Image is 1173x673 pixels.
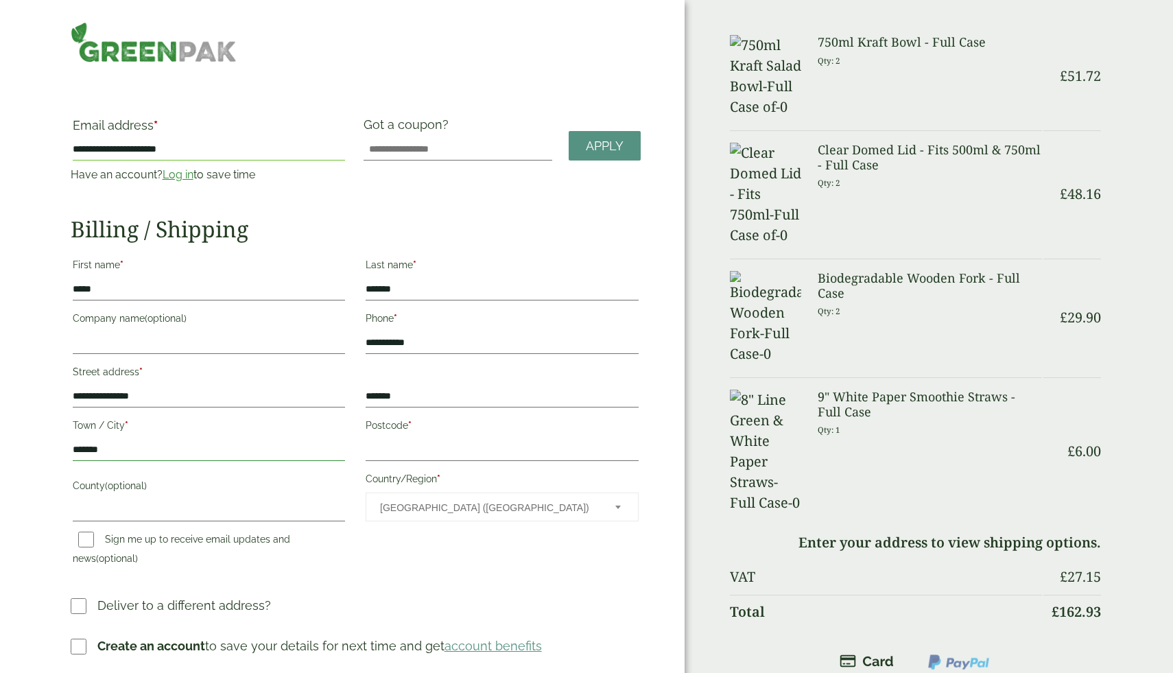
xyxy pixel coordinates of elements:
[927,653,991,671] img: ppcp-gateway.png
[71,167,347,183] p: Have an account? to save time
[408,420,412,431] abbr: required
[73,309,345,332] label: Company name
[818,35,1042,50] h3: 750ml Kraft Bowl - Full Case
[730,143,802,246] img: Clear Domed Lid - Fits 750ml-Full Case of-0
[818,271,1042,300] h3: Biodegradable Wooden Fork - Full Case
[730,560,1043,593] th: VAT
[97,637,542,655] p: to save your details for next time and get
[366,255,638,279] label: Last name
[366,469,638,493] label: Country/Region
[1060,308,1101,327] bdi: 29.90
[78,532,94,547] input: Sign me up to receive email updates and news(optional)
[125,420,128,431] abbr: required
[73,362,345,386] label: Street address
[366,309,638,332] label: Phone
[1060,308,1067,327] span: £
[1060,185,1101,203] bdi: 48.16
[73,534,290,568] label: Sign me up to receive email updates and news
[413,259,416,270] abbr: required
[394,313,397,324] abbr: required
[569,131,641,161] a: Apply
[1052,602,1059,621] span: £
[1052,602,1101,621] bdi: 162.93
[1060,67,1067,85] span: £
[730,526,1102,559] td: Enter your address to view shipping options.
[1067,442,1101,460] bdi: 6.00
[366,416,638,439] label: Postcode
[818,306,840,316] small: Qty: 2
[445,639,542,653] a: account benefits
[818,143,1042,172] h3: Clear Domed Lid - Fits 500ml & 750ml - Full Case
[73,416,345,439] label: Town / City
[154,118,158,132] abbr: required
[366,493,638,521] span: Country/Region
[818,390,1042,419] h3: 9" White Paper Smoothie Straws - Full Case
[71,216,641,242] h2: Billing / Shipping
[105,480,147,491] span: (optional)
[364,117,454,139] label: Got a coupon?
[380,493,596,522] span: United Kingdom (UK)
[1060,185,1067,203] span: £
[96,553,138,564] span: (optional)
[139,366,143,377] abbr: required
[1067,442,1075,460] span: £
[163,168,193,181] a: Log in
[840,653,894,670] img: stripe.png
[1060,567,1101,586] bdi: 27.15
[818,425,840,435] small: Qty: 1
[437,473,440,484] abbr: required
[1060,567,1067,586] span: £
[730,390,802,513] img: 8" Line Green & White Paper Straws-Full Case-0
[1060,67,1101,85] bdi: 51.72
[818,178,840,188] small: Qty: 2
[73,476,345,499] label: County
[73,255,345,279] label: First name
[97,596,271,615] p: Deliver to a different address?
[818,56,840,66] small: Qty: 2
[586,139,624,154] span: Apply
[730,35,802,117] img: 750ml Kraft Salad Bowl-Full Case of-0
[145,313,187,324] span: (optional)
[71,22,237,62] img: GreenPak Supplies
[97,639,205,653] strong: Create an account
[730,595,1043,628] th: Total
[73,119,345,139] label: Email address
[120,259,123,270] abbr: required
[730,271,802,364] img: Biodegradable Wooden Fork-Full Case-0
